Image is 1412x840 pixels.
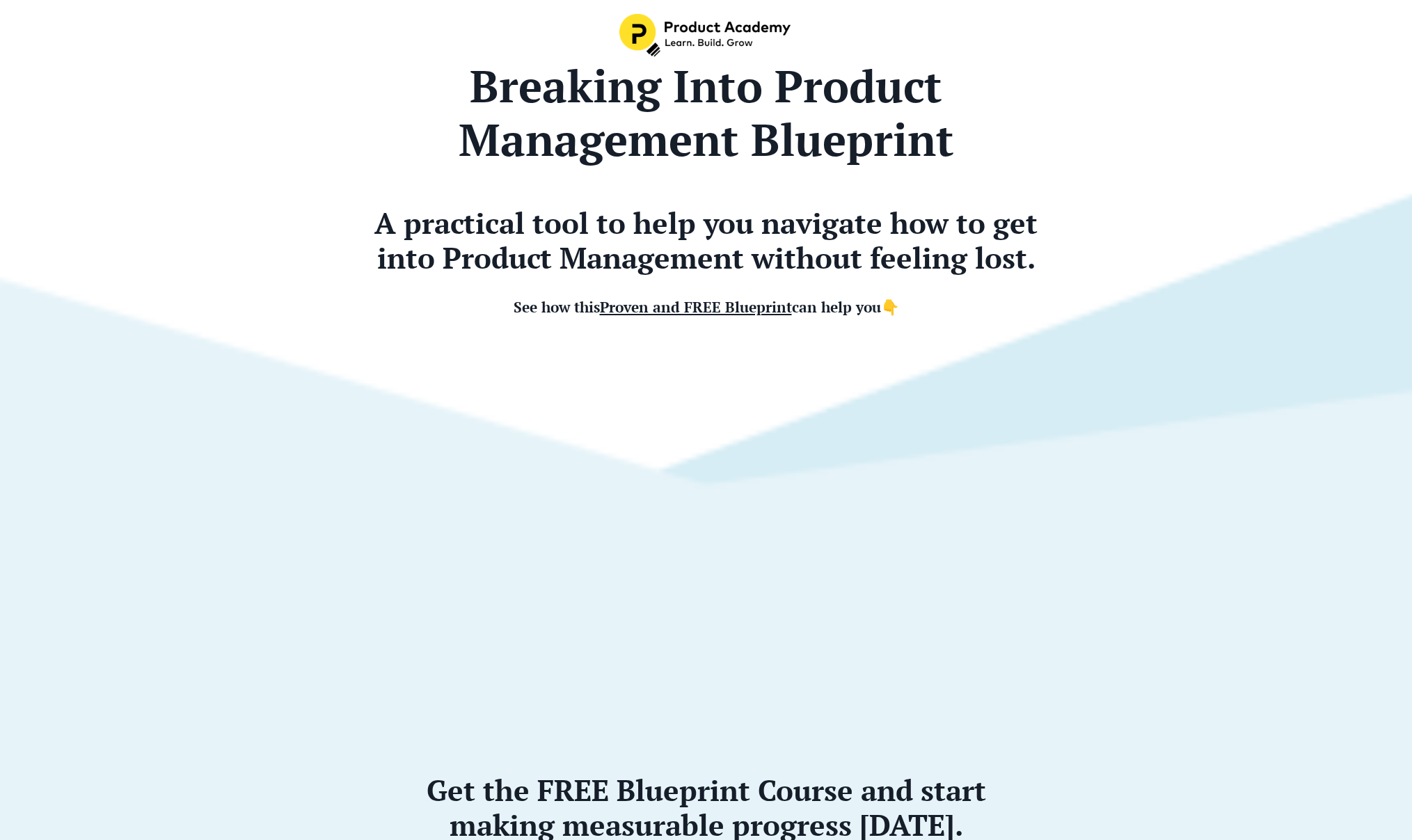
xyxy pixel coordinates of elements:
[342,280,1070,315] h5: See how this can help you👇
[374,203,1038,277] b: A practical tool to help you navigate how to get into Product Management without feeling lost.
[619,14,793,57] img: Header Logo
[459,56,954,168] b: Breaking Into Product Management Blueprint
[600,297,792,317] span: Proven and FREE Blueprint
